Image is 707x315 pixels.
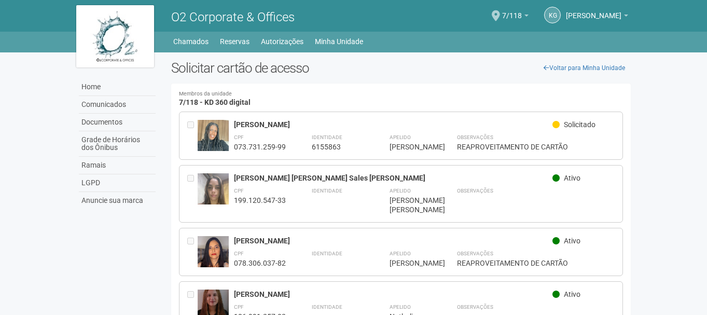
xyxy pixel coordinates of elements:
strong: Apelido [390,251,411,256]
div: [PERSON_NAME] [390,258,431,268]
div: [PERSON_NAME] [234,236,553,245]
div: 199.120.547-33 [234,196,286,205]
img: user.jpg [198,173,229,229]
a: KG [544,7,561,23]
strong: Identidade [312,304,342,310]
strong: Observações [457,251,493,256]
span: Karine Gomes [566,2,621,20]
a: Documentos [79,114,156,131]
span: Ativo [564,290,580,298]
div: [PERSON_NAME] [PERSON_NAME] Sales [PERSON_NAME] [234,173,553,183]
a: Chamados [173,34,209,49]
div: 073.731.259-99 [234,142,286,152]
div: 078.306.037-82 [234,258,286,268]
a: Voltar para Minha Unidade [538,60,631,76]
h4: 7/118 - KD 360 digital [179,91,623,106]
img: user.jpg [198,120,229,161]
strong: Observações [457,134,493,140]
div: [PERSON_NAME] [PERSON_NAME] [390,196,431,214]
a: [PERSON_NAME] [566,13,628,21]
strong: CPF [234,304,244,310]
strong: Apelido [390,188,411,194]
small: Membros da unidade [179,91,623,97]
span: Solicitado [564,120,595,129]
a: Ramais [79,157,156,174]
h2: Solicitar cartão de acesso [171,60,631,76]
strong: Identidade [312,134,342,140]
strong: Apelido [390,134,411,140]
a: 7/118 [502,13,529,21]
strong: Observações [457,304,493,310]
strong: CPF [234,251,244,256]
img: user.jpg [198,236,229,278]
span: 7/118 [502,2,522,20]
div: REAPROVEITAMENTO DE CARTÃO [457,258,615,268]
a: Anuncie sua marca [79,192,156,209]
span: Ativo [564,174,580,182]
div: REAPROVEITAMENTO DE CARTÃO [457,142,615,152]
strong: Identidade [312,251,342,256]
div: [PERSON_NAME] [234,290,553,299]
div: [PERSON_NAME] [234,120,553,129]
span: Ativo [564,237,580,245]
strong: CPF [234,188,244,194]
a: Home [79,78,156,96]
a: Reservas [220,34,249,49]
div: Entre em contato com a Aministração para solicitar o cancelamento ou 2a via [187,236,198,268]
strong: CPF [234,134,244,140]
span: O2 Corporate & Offices [171,10,295,24]
div: 6155863 [312,142,364,152]
a: Minha Unidade [315,34,363,49]
div: Entre em contato com a Aministração para solicitar o cancelamento ou 2a via [187,173,198,214]
strong: Identidade [312,188,342,194]
a: Grade de Horários dos Ônibus [79,131,156,157]
div: [PERSON_NAME] [390,142,431,152]
a: Autorizações [261,34,303,49]
img: logo.jpg [76,5,154,67]
strong: Apelido [390,304,411,310]
strong: Observações [457,188,493,194]
div: Entre em contato com a Aministração para solicitar o cancelamento ou 2a via [187,120,198,152]
a: LGPD [79,174,156,192]
a: Comunicados [79,96,156,114]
